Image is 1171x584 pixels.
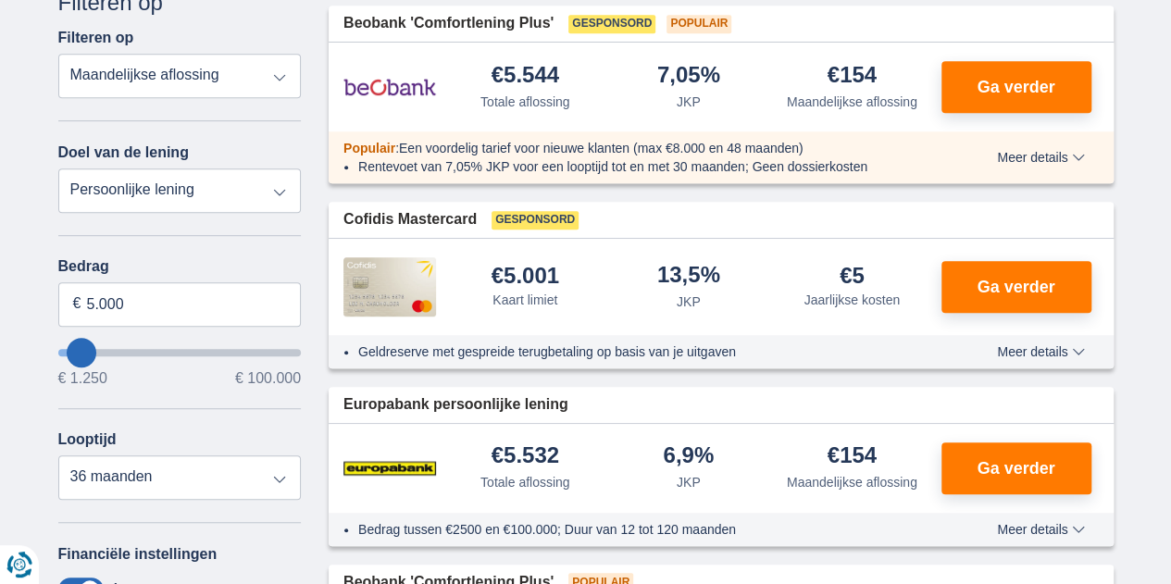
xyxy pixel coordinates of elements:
[343,64,436,110] img: product.pl.alt Beobank
[677,93,701,111] div: JKP
[358,157,929,176] li: Rentevoet van 7,05% JKP voor een looptijd tot en met 30 maanden; Geen dossierkosten
[358,342,929,361] li: Geldreserve met gespreide terugbetaling op basis van je uitgaven
[941,261,1091,313] button: Ga verder
[804,291,901,309] div: Jaarlijkse kosten
[492,291,557,309] div: Kaart limiet
[492,211,579,230] span: Gesponsord
[58,258,302,275] label: Bedrag
[787,93,917,111] div: Maandelijkse aflossing
[343,445,436,491] img: product.pl.alt Europabank
[58,144,189,161] label: Doel van de lening
[677,292,701,311] div: JKP
[977,79,1054,95] span: Ga verder
[568,15,655,33] span: Gesponsord
[666,15,731,33] span: Populair
[997,523,1084,536] span: Meer details
[677,473,701,491] div: JKP
[329,139,944,157] div: :
[657,264,720,289] div: 13,5%
[58,371,107,386] span: € 1.250
[73,293,81,315] span: €
[977,279,1054,295] span: Ga verder
[840,265,865,287] div: €5
[997,151,1084,164] span: Meer details
[358,520,929,539] li: Bedrag tussen €2500 en €100.000; Duur van 12 tot 120 maanden
[941,61,1091,113] button: Ga verder
[983,522,1098,537] button: Meer details
[983,150,1098,165] button: Meer details
[977,460,1054,477] span: Ga verder
[343,141,395,155] span: Populair
[58,431,117,448] label: Looptijd
[492,64,559,89] div: €5.544
[343,257,436,317] img: product.pl.alt Cofidis CC
[343,13,554,34] span: Beobank 'Comfortlening Plus'
[480,93,570,111] div: Totale aflossing
[58,546,218,563] label: Financiële instellingen
[343,394,568,416] span: Europabank persoonlijke lening
[235,371,301,386] span: € 100.000
[983,344,1098,359] button: Meer details
[828,64,877,89] div: €154
[58,30,134,46] label: Filteren op
[492,444,559,469] div: €5.532
[399,141,804,155] span: Een voordelig tarief voor nieuwe klanten (max €8.000 en 48 maanden)
[663,444,714,469] div: 6,9%
[58,349,302,356] input: wantToBorrow
[941,442,1091,494] button: Ga verder
[828,444,877,469] div: €154
[657,64,720,89] div: 7,05%
[480,473,570,491] div: Totale aflossing
[997,345,1084,358] span: Meer details
[492,265,559,287] div: €5.001
[343,209,477,230] span: Cofidis Mastercard
[787,473,917,491] div: Maandelijkse aflossing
